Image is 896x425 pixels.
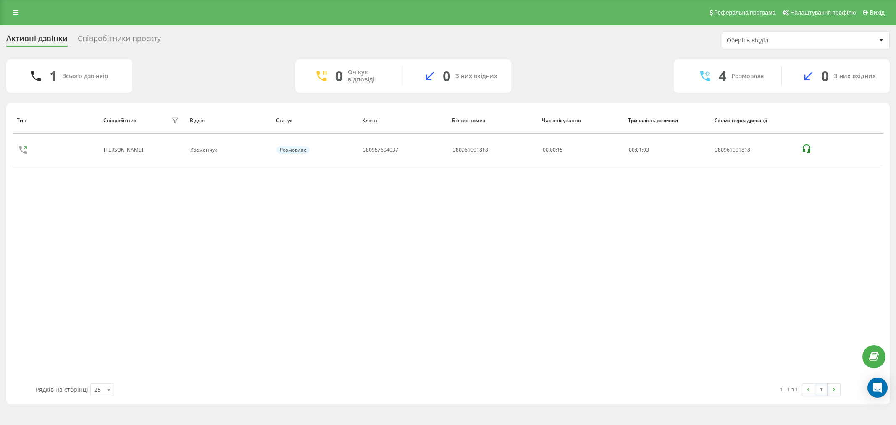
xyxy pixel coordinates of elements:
span: 00 [629,146,635,153]
div: 380957604037 [363,147,398,153]
div: 0 [335,68,343,84]
span: Налаштування профілю [790,9,856,16]
div: Open Intercom Messenger [867,378,888,398]
div: Статус [276,118,355,123]
div: Активні дзвінки [6,34,68,47]
div: Розмовляє [731,73,764,80]
div: Всього дзвінків [62,73,108,80]
div: Співробітник [103,118,137,123]
div: З них вхідних [834,73,876,80]
div: Тип [17,118,95,123]
a: 1 [815,384,828,396]
div: Очікує відповіді [348,69,390,83]
div: 0 [443,68,450,84]
div: 380961001818 [453,147,488,153]
span: Рядків на сторінці [36,386,88,394]
div: З них вхідних [455,73,497,80]
div: Схема переадресації [715,118,793,123]
span: Реферальна програма [714,9,776,16]
div: Клієнт [362,118,444,123]
div: 25 [94,386,101,394]
div: [PERSON_NAME] [104,147,145,153]
div: Бізнес номер [452,118,534,123]
div: 4 [719,68,726,84]
div: Співробітники проєкту [78,34,161,47]
span: 01 [636,146,642,153]
div: Відділ [190,118,268,123]
span: Вихід [870,9,885,16]
div: 1 - 1 з 1 [780,385,798,394]
div: Тривалість розмови [628,118,707,123]
div: 380961001818 [715,147,792,153]
div: 0 [821,68,829,84]
div: : : [629,147,649,153]
div: Оберіть відділ [727,37,827,44]
div: 00:00:15 [543,147,620,153]
div: Розмовляє [276,146,310,154]
span: 03 [643,146,649,153]
div: 1 [50,68,57,84]
div: Час очікування [542,118,620,123]
div: Кременчук [190,147,267,153]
